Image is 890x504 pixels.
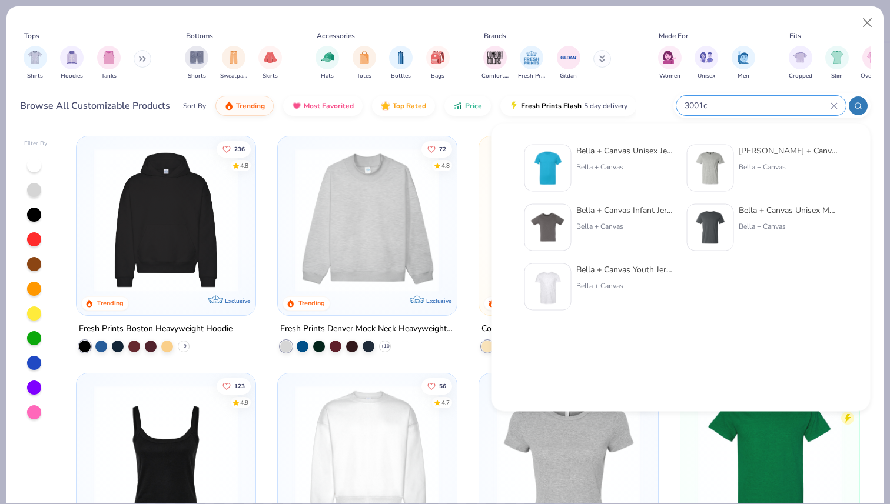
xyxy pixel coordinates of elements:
span: Tanks [101,72,117,81]
span: Comfort Colors [481,72,509,81]
span: Slim [831,72,843,81]
img: 91acfc32-fd48-4d6b-bdad-a4c1a30ac3fc [88,148,244,292]
button: filter button [97,46,121,81]
input: Try "T-Shirt" [683,99,831,112]
div: filter for Skirts [258,46,282,81]
span: 72 [439,146,446,152]
button: filter button [353,46,376,81]
img: Bags Image [431,51,444,64]
span: Price [465,101,482,111]
img: Bottles Image [394,51,407,64]
button: filter button [658,46,682,81]
button: filter button [316,46,339,81]
div: filter for Unisex [695,46,718,81]
img: Fresh Prints Image [523,49,540,66]
span: Cropped [789,72,812,81]
img: Shorts Image [190,51,204,64]
button: filter button [220,46,247,81]
div: filter for Bottles [389,46,413,81]
img: Sweatpants Image [227,51,240,64]
div: Sort By [183,101,206,111]
div: Tops [24,31,39,41]
div: Bella + Canvas Unisex Jersey Short-Sleeve T-Shirt [576,145,675,157]
button: Like [421,378,452,394]
div: Comfort Colors Adult Heavyweight T-Shirt [481,322,640,336]
span: 56 [439,383,446,389]
img: Slim Image [831,51,843,64]
button: filter button [426,46,450,81]
span: Hats [321,72,334,81]
img: Tanks Image [102,51,115,64]
span: 5 day delivery [584,99,627,113]
div: filter for Shorts [185,46,208,81]
div: filter for Women [658,46,682,81]
span: Hoodies [61,72,83,81]
div: Bella + Canvas Unisex Made In The [GEOGRAPHIC_DATA] Jersey Short Sleeve Tee [739,204,838,216]
div: Bella + Canvas [576,221,675,232]
div: 4.8 [241,161,249,170]
button: filter button [258,46,282,81]
span: Unisex [698,72,715,81]
img: a90f7c54-8796-4cb2-9d6e-4e9644cfe0fe [445,148,600,292]
div: filter for Bags [426,46,450,81]
button: Price [444,96,491,116]
button: filter button [389,46,413,81]
button: Like [217,141,251,157]
div: 4.7 [441,398,450,407]
button: filter button [861,46,887,81]
div: Bella + Canvas [739,162,838,172]
button: Top Rated [372,96,435,116]
div: 4.8 [441,161,450,170]
button: Fresh Prints Flash5 day delivery [500,96,636,116]
span: Shirts [27,72,43,81]
img: Hats Image [321,51,334,64]
span: Shorts [188,72,206,81]
img: Unisex Image [700,51,713,64]
button: filter button [789,46,812,81]
div: [PERSON_NAME] + Canvas Unisex Heather CVC T-Shirt [739,145,838,157]
div: filter for Hats [316,46,339,81]
img: Comfort Colors Image [486,49,504,66]
button: filter button [695,46,718,81]
div: Bella + Canvas [739,221,838,232]
div: Bella + Canvas Youth Jersey T-Shirt [576,263,675,276]
span: Exclusive [225,297,250,305]
span: + 9 [181,343,187,350]
img: Totes Image [358,51,371,64]
button: filter button [518,46,545,81]
div: 4.9 [241,398,249,407]
div: Bella + Canvas [576,281,675,291]
button: Close [856,12,879,34]
img: 10a0a8bf-8f21-4ecd-81c8-814f1e31d243 [530,150,566,186]
span: Bottles [391,72,411,81]
div: Brands [484,31,506,41]
button: Like [217,378,251,394]
span: Gildan [560,72,577,81]
div: filter for Hoodies [60,46,84,81]
img: Shirts Image [28,51,42,64]
span: Most Favorited [304,101,354,111]
div: Bottoms [186,31,213,41]
img: TopRated.gif [381,101,390,111]
img: Skirts Image [264,51,277,64]
img: most_fav.gif [292,101,301,111]
button: Most Favorited [283,96,363,116]
div: filter for Gildan [557,46,580,81]
div: Browse All Customizable Products [20,99,170,113]
img: 121d6084-3727-4232-b55f-ccc6d2858317 [530,269,566,305]
button: filter button [24,46,47,81]
div: Filter By [24,139,48,148]
span: 123 [235,383,245,389]
span: Totes [357,72,371,81]
img: Women Image [663,51,676,64]
div: filter for Sweatpants [220,46,247,81]
button: Like [421,141,452,157]
div: Accessories [317,31,355,41]
div: Bella + Canvas Infant Jersey Tee [576,204,675,216]
span: Women [659,72,680,81]
span: Bags [431,72,444,81]
div: Bella + Canvas [576,162,675,172]
img: trending.gif [224,101,234,111]
span: Sweatpants [220,72,247,81]
span: Top Rated [393,101,426,111]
